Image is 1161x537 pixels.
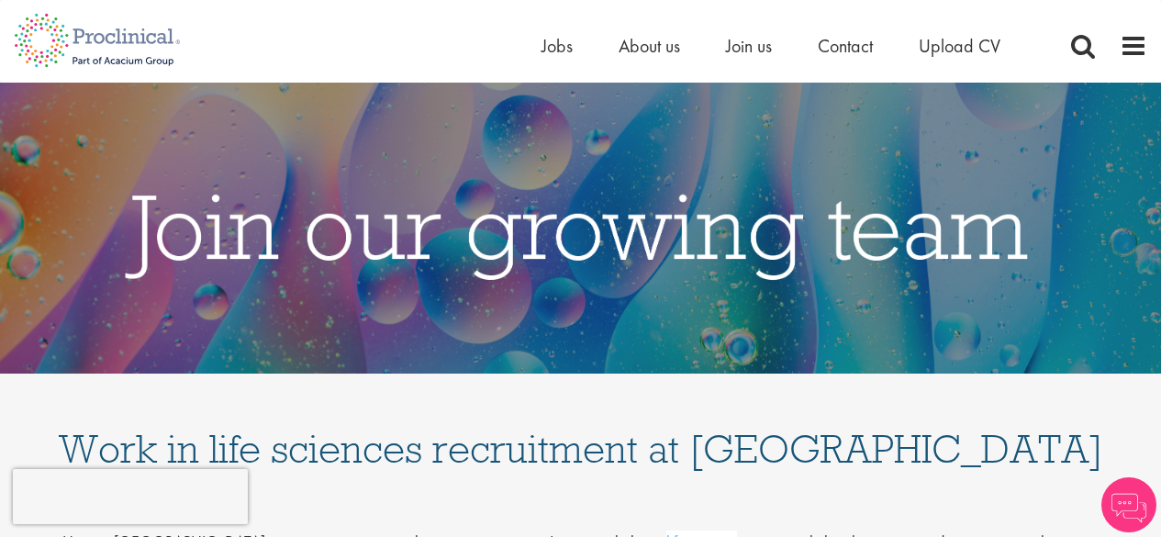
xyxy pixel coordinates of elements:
[818,34,873,58] a: Contact
[58,392,1104,469] h1: Work in life sciences recruitment at [GEOGRAPHIC_DATA]
[919,34,1000,58] a: Upload CV
[726,34,772,58] a: Join us
[541,34,573,58] a: Jobs
[619,34,680,58] a: About us
[13,469,248,524] iframe: reCAPTCHA
[1101,477,1156,532] img: Chatbot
